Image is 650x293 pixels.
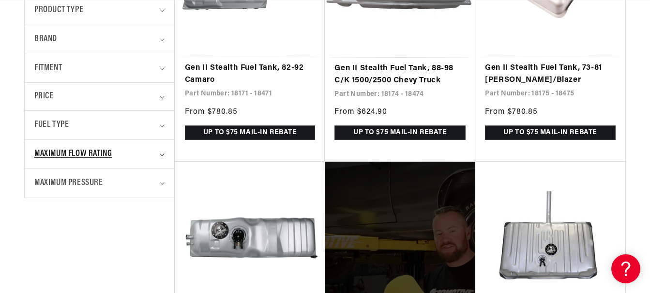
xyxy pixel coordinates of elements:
span: Fuel Type [34,118,69,132]
summary: Fitment (0 selected) [34,54,165,83]
summary: Brand (0 selected) [34,25,165,54]
span: Product type [34,3,83,17]
a: Gen II Stealth Fuel Tank, 82-92 Camaro [185,62,316,87]
summary: Price [34,83,165,110]
summary: Maximum Flow Rating (0 selected) [34,140,165,169]
span: Brand [34,32,57,46]
a: Gen II Stealth Fuel Tank, 73-81 [PERSON_NAME]/Blazer [485,62,616,87]
summary: Fuel Type (0 selected) [34,111,165,139]
summary: Maximum Pressure (0 selected) [34,169,165,198]
span: Price [34,90,53,103]
a: Gen II Stealth Fuel Tank, 88-98 C/K 1500/2500 Chevy Truck [334,62,466,87]
span: Maximum Flow Rating [34,147,112,161]
span: Fitment [34,62,62,76]
span: Maximum Pressure [34,176,103,190]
